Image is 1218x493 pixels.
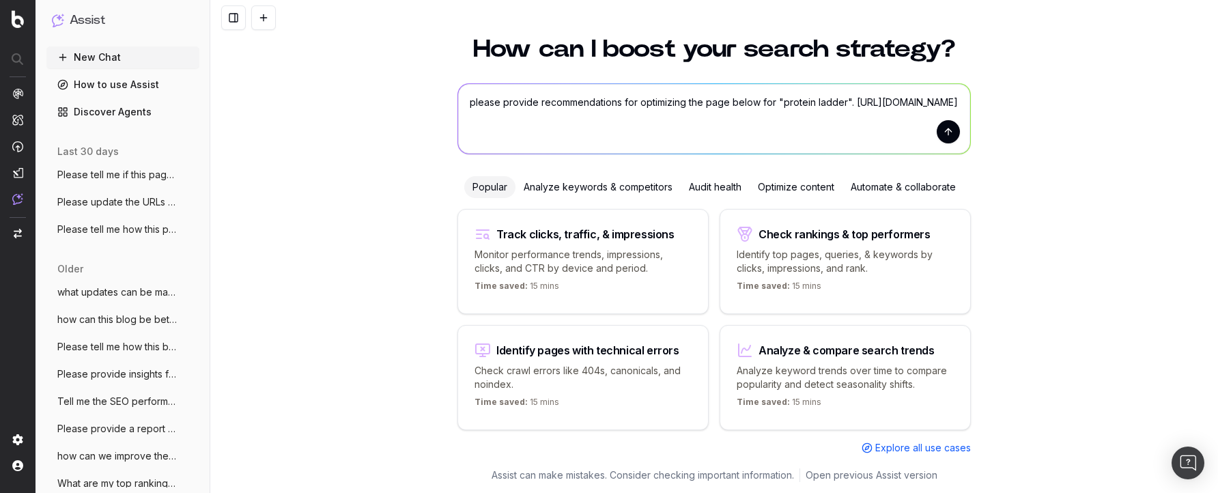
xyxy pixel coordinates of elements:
[46,363,199,385] button: Please provide insights for how the page
[57,449,178,463] span: how can we improve the SEO of this page?
[496,229,675,240] div: Track clicks, traffic, & impressions
[52,14,64,27] img: Assist
[492,468,794,482] p: Assist can make mistakes. Consider checking important information.
[737,364,954,391] p: Analyze keyword trends over time to compare popularity and detect seasonality shifts.
[57,223,178,236] span: Please tell me how this page can get an
[759,345,935,356] div: Analyze & compare search trends
[57,313,178,326] span: how can this blog be better optimized fo
[737,248,954,275] p: Identify top pages, queries, & keywords by clicks, impressions, and rank.
[457,37,971,61] h1: How can I boost your search strategy?
[458,84,970,154] textarea: please provide recommendations for optimizing the page below for "protein ladder". [URL][DOMAIN_N...
[12,88,23,99] img: Analytics
[46,309,199,330] button: how can this blog be better optimized fo
[737,281,790,291] span: Time saved:
[806,468,937,482] a: Open previous Assist version
[46,164,199,186] button: Please tell me if this page is over-opti
[12,460,23,471] img: My account
[12,114,23,126] img: Intelligence
[57,340,178,354] span: Please tell me how this blog can be more
[515,176,681,198] div: Analyze keywords & competitors
[875,441,971,455] span: Explore all use cases
[46,46,199,68] button: New Chat
[57,422,178,436] span: Please provide a report for the 60 day p
[46,336,199,358] button: Please tell me how this blog can be more
[52,11,194,30] button: Assist
[57,285,178,299] span: what updates can be made to this page to
[759,229,931,240] div: Check rankings & top performers
[862,441,971,455] a: Explore all use cases
[496,345,679,356] div: Identify pages with technical errors
[12,193,23,205] img: Assist
[475,397,559,413] p: 15 mins
[737,397,790,407] span: Time saved:
[46,445,199,467] button: how can we improve the SEO of this page?
[46,391,199,412] button: Tell me the SEO performance of [URL]
[1172,447,1204,479] div: Open Intercom Messenger
[737,397,821,413] p: 15 mins
[57,477,178,490] span: What are my top ranking pages? [URL]
[57,145,119,158] span: last 30 days
[46,101,199,123] a: Discover Agents
[842,176,964,198] div: Automate & collaborate
[475,397,528,407] span: Time saved:
[475,364,692,391] p: Check crawl errors like 404s, canonicals, and noindex.
[464,176,515,198] div: Popular
[12,141,23,152] img: Activation
[46,191,199,213] button: Please update the URLs below so we can a
[57,195,178,209] span: Please update the URLs below so we can a
[70,11,105,30] h1: Assist
[46,74,199,96] a: How to use Assist
[12,434,23,445] img: Setting
[475,248,692,275] p: Monitor performance trends, impressions, clicks, and CTR by device and period.
[681,176,750,198] div: Audit health
[46,219,199,240] button: Please tell me how this page can get an
[750,176,842,198] div: Optimize content
[475,281,559,297] p: 15 mins
[57,262,83,276] span: older
[46,281,199,303] button: what updates can be made to this page to
[737,281,821,297] p: 15 mins
[57,395,178,408] span: Tell me the SEO performance of [URL]
[14,229,22,238] img: Switch project
[57,367,178,381] span: Please provide insights for how the page
[57,168,178,182] span: Please tell me if this page is over-opti
[12,167,23,178] img: Studio
[46,418,199,440] button: Please provide a report for the 60 day p
[12,10,24,28] img: Botify logo
[475,281,528,291] span: Time saved:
